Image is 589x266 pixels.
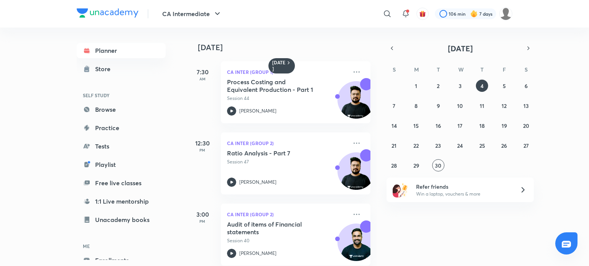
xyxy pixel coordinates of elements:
[432,139,444,152] button: September 23, 2025
[393,102,395,109] abbr: September 7, 2025
[415,82,417,90] abbr: September 1, 2025
[436,122,441,129] abbr: September 16, 2025
[498,139,510,152] button: September 26, 2025
[95,64,115,73] div: Store
[476,100,488,112] button: September 11, 2025
[432,159,444,171] button: September 30, 2025
[416,183,510,191] h6: Refer friends
[158,6,227,21] button: CA Intermediate
[392,122,397,129] abbr: September 14, 2025
[227,67,347,77] p: CA Inter (Group 1)
[413,142,419,149] abbr: September 22, 2025
[480,102,484,109] abbr: September 11, 2025
[454,119,466,132] button: September 17, 2025
[338,228,375,264] img: Avatar
[432,80,444,92] button: September 2, 2025
[498,80,510,92] button: September 5, 2025
[393,182,408,197] img: referral
[410,159,422,171] button: September 29, 2025
[388,139,400,152] button: September 21, 2025
[239,179,276,186] p: [PERSON_NAME]
[239,250,276,257] p: [PERSON_NAME]
[77,61,166,77] a: Store
[410,100,422,112] button: September 8, 2025
[198,43,378,52] h4: [DATE]
[338,157,375,193] img: Avatar
[187,77,218,81] p: AM
[393,66,396,73] abbr: Sunday
[187,219,218,224] p: PM
[410,80,422,92] button: September 1, 2025
[227,78,322,93] h5: Process Costing and Equivalent Production - Part 1
[410,119,422,132] button: September 15, 2025
[77,157,166,172] a: Playlist
[480,66,484,73] abbr: Thursday
[502,102,507,109] abbr: September 12, 2025
[227,210,347,219] p: CA Inter (Group 2)
[479,122,485,129] abbr: September 18, 2025
[520,80,532,92] button: September 6, 2025
[503,66,506,73] abbr: Friday
[457,102,463,109] abbr: September 10, 2025
[77,120,166,135] a: Practice
[457,142,463,149] abbr: September 24, 2025
[227,139,347,148] p: CA Inter (Group 2)
[77,194,166,209] a: 1:1 Live mentorship
[416,8,429,20] button: avatar
[454,139,466,152] button: September 24, 2025
[498,100,510,112] button: September 12, 2025
[397,43,523,54] button: [DATE]
[227,237,347,244] p: Session 40
[187,148,218,152] p: PM
[499,7,512,20] img: dhanak
[410,139,422,152] button: September 22, 2025
[227,158,347,165] p: Session 47
[437,82,439,90] abbr: September 2, 2025
[392,142,397,149] abbr: September 21, 2025
[470,10,478,18] img: streak
[502,122,507,129] abbr: September 19, 2025
[457,122,462,129] abbr: September 17, 2025
[503,82,506,90] abbr: September 5, 2025
[476,119,488,132] button: September 18, 2025
[448,43,473,54] span: [DATE]
[77,139,166,154] a: Tests
[77,102,166,117] a: Browse
[437,102,440,109] abbr: September 9, 2025
[77,89,166,102] h6: SELF STUDY
[414,66,419,73] abbr: Monday
[77,43,166,58] a: Planner
[525,66,528,73] abbr: Saturday
[520,139,532,152] button: September 27, 2025
[523,102,529,109] abbr: September 13, 2025
[77,8,138,18] img: Company Logo
[454,100,466,112] button: September 10, 2025
[272,60,286,72] h6: [DATE]
[415,102,418,109] abbr: September 8, 2025
[454,80,466,92] button: September 3, 2025
[413,122,419,129] abbr: September 15, 2025
[413,162,419,169] abbr: September 29, 2025
[501,142,507,149] abbr: September 26, 2025
[338,85,375,122] img: Avatar
[459,82,462,90] abbr: September 3, 2025
[498,119,510,132] button: September 19, 2025
[458,66,464,73] abbr: Wednesday
[77,212,166,227] a: Unacademy books
[227,149,322,157] h5: Ratio Analysis - Part 7
[77,8,138,20] a: Company Logo
[391,162,397,169] abbr: September 28, 2025
[479,142,485,149] abbr: September 25, 2025
[523,142,529,149] abbr: September 27, 2025
[432,119,444,132] button: September 16, 2025
[227,220,322,236] h5: Audit of items of Financial statements
[187,139,218,148] h5: 12:30
[187,67,218,77] h5: 7:30
[77,175,166,191] a: Free live classes
[476,80,488,92] button: September 4, 2025
[476,139,488,152] button: September 25, 2025
[388,100,400,112] button: September 7, 2025
[480,82,484,90] abbr: September 4, 2025
[435,162,441,169] abbr: September 30, 2025
[432,100,444,112] button: September 9, 2025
